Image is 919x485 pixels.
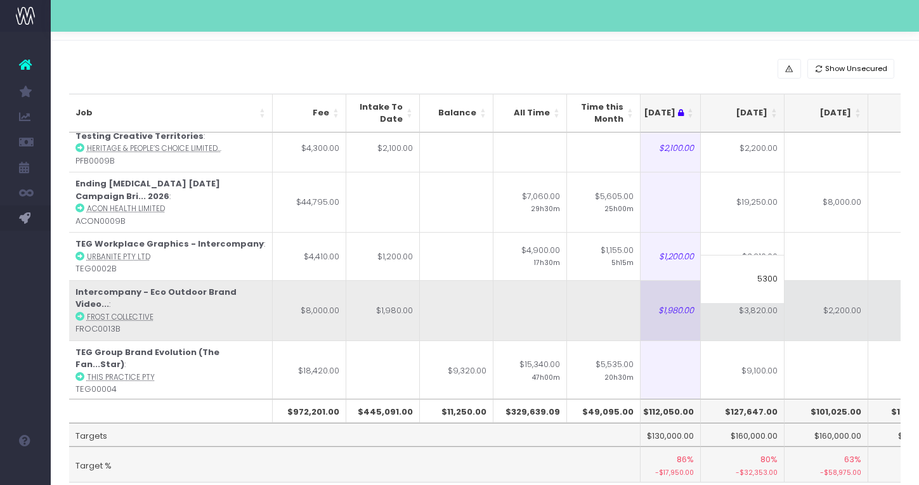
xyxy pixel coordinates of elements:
[604,202,634,214] small: 25h00m
[420,94,493,133] th: Balance: activate to sort column ascending
[701,172,785,232] td: $19,250.00
[617,423,701,447] td: $130,000.00
[785,280,868,340] td: $2,200.00
[785,94,868,133] th: Oct 25: activate to sort column ascending
[346,232,420,280] td: $1,200.00
[567,94,641,133] th: Time this Month: activate to sort column ascending
[75,286,237,311] strong: Intercompany - Eco Outdoor Brand Video...
[75,178,220,202] strong: Ending [MEDICAL_DATA] [DATE] Campaign Bri... 2026
[791,466,861,478] small: -$58,975.00
[617,280,701,340] td: $1,980.00
[273,399,346,423] th: $972,201.00
[273,280,346,340] td: $8,000.00
[785,399,868,423] th: $101,025.00
[69,172,273,232] td: : ACON0009B
[760,453,778,466] span: 80%
[701,399,785,423] th: $127,647.00
[701,124,785,172] td: $2,200.00
[707,466,778,478] small: -$32,353.00
[807,59,895,79] button: Show Unsecured
[87,143,221,153] abbr: Heritage & People’s Choice Limited
[16,460,35,479] img: images/default_profile_image.png
[69,124,273,172] td: : PFB0009B
[273,172,346,232] td: $44,795.00
[87,204,165,214] abbr: ACON Health Limited
[493,172,567,232] td: $7,060.00
[87,372,155,382] abbr: This Practice Pty
[567,340,641,401] td: $5,535.00
[75,238,264,250] strong: TEG Workplace Graphics - Intercompany
[617,94,701,133] th: Aug 25 : activate to sort column ascending
[844,453,861,466] span: 63%
[493,399,567,423] th: $329,639.09
[604,371,634,382] small: 20h30m
[701,340,785,401] td: $9,100.00
[75,130,204,142] strong: Testing Creative Territories
[617,399,701,423] th: $112,050.00
[75,346,219,371] strong: TEG Group Brand Evolution (The Fan...Star)
[346,124,420,172] td: $2,100.00
[701,423,785,447] td: $160,000.00
[273,232,346,280] td: $4,410.00
[87,252,150,262] abbr: Urbanite Pty Ltd
[346,280,420,340] td: $1,980.00
[87,312,153,322] abbr: Frost Collective
[69,423,641,447] td: Targets
[493,340,567,401] td: $15,340.00
[567,232,641,280] td: $1,155.00
[346,94,420,133] th: Intake To Date: activate to sort column ascending
[701,94,785,133] th: Sep 25: activate to sort column ascending
[273,94,346,133] th: Fee: activate to sort column ascending
[677,453,694,466] span: 86%
[701,232,785,280] td: $3,210.00
[532,371,560,382] small: 47h00m
[69,446,641,482] td: Target %
[534,256,560,268] small: 17h30m
[825,63,887,74] span: Show Unsecured
[617,124,701,172] td: $2,100.00
[69,94,273,133] th: Job: activate to sort column ascending
[567,399,641,423] th: $49,095.00
[273,124,346,172] td: $4,300.00
[567,172,641,232] td: $5,605.00
[611,256,634,268] small: 5h15m
[420,399,493,423] th: $11,250.00
[69,280,273,340] td: : FROC0013B
[420,340,493,401] td: $9,320.00
[493,232,567,280] td: $4,900.00
[785,423,868,447] td: $160,000.00
[493,94,567,133] th: All Time: activate to sort column ascending
[617,232,701,280] td: $1,200.00
[531,202,560,214] small: 29h30m
[69,232,273,280] td: : TEG0002B
[346,399,420,423] th: $445,091.00
[69,340,273,401] td: : TEG00004
[273,340,346,401] td: $18,420.00
[701,280,785,340] td: $3,820.00
[785,172,868,232] td: $8,000.00
[623,466,694,478] small: -$17,950.00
